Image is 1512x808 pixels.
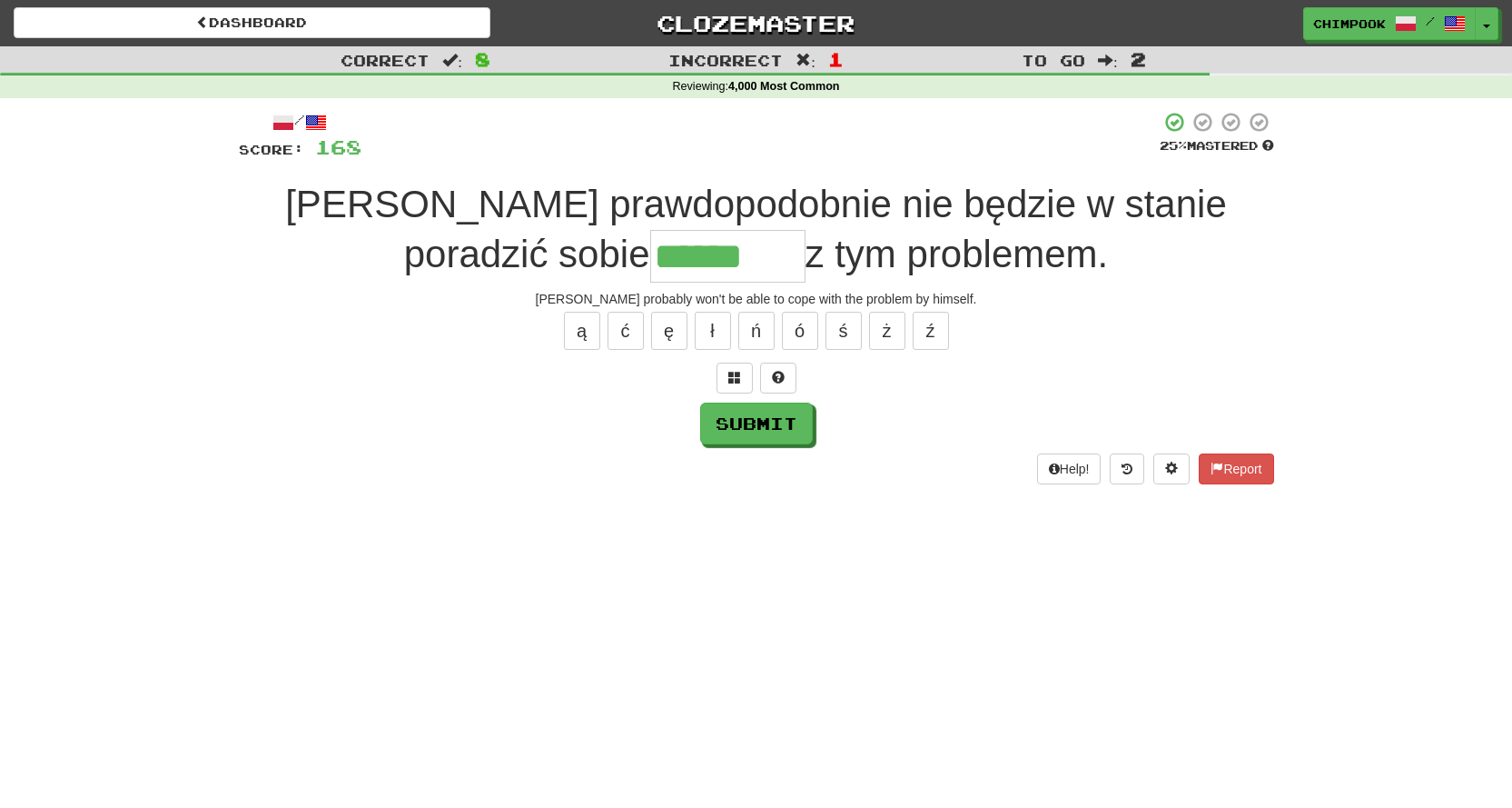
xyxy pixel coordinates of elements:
button: ą [564,312,600,350]
button: ś [825,312,862,350]
a: Clozemaster [518,7,994,39]
button: ź [913,312,949,350]
button: Report [1199,454,1273,484]
a: Dashboard [14,7,490,38]
span: chimpook [1313,15,1386,32]
button: ż [869,312,905,350]
span: z tym problemem. [805,233,1109,275]
span: 1 [828,48,844,70]
span: 2 [1131,48,1146,70]
button: ó [782,312,818,350]
span: / [1426,15,1435,27]
span: To go [1022,51,1085,69]
span: [PERSON_NAME] prawdopodobnie nie będzie w stanie poradzić sobie [285,183,1227,275]
button: Single letter hint - you only get 1 per sentence and score half the points! alt+h [760,363,796,394]
button: Switch sentence to multiple choice alt+p [716,363,753,394]
span: 25 % [1160,138,1187,153]
a: chimpook / [1303,7,1476,40]
strong: 4,000 Most Common [728,80,839,93]
span: 8 [475,48,490,70]
button: Submit [700,403,813,444]
button: ń [738,312,775,350]
button: ę [651,312,687,350]
button: Help! [1037,454,1102,484]
button: ł [695,312,731,350]
button: Round history (alt+y) [1110,454,1144,484]
span: : [1098,53,1118,68]
span: Correct [341,51,430,69]
span: 168 [315,135,361,158]
button: ć [608,312,644,350]
div: Mastered [1160,138,1274,155]
span: : [442,53,462,68]
div: / [239,111,361,134]
span: : [796,53,815,68]
span: Score: [239,142,304,157]
div: [PERSON_NAME] probably won't be able to cope with the problem by himself. [239,290,1274,308]
span: Incorrect [668,51,783,69]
